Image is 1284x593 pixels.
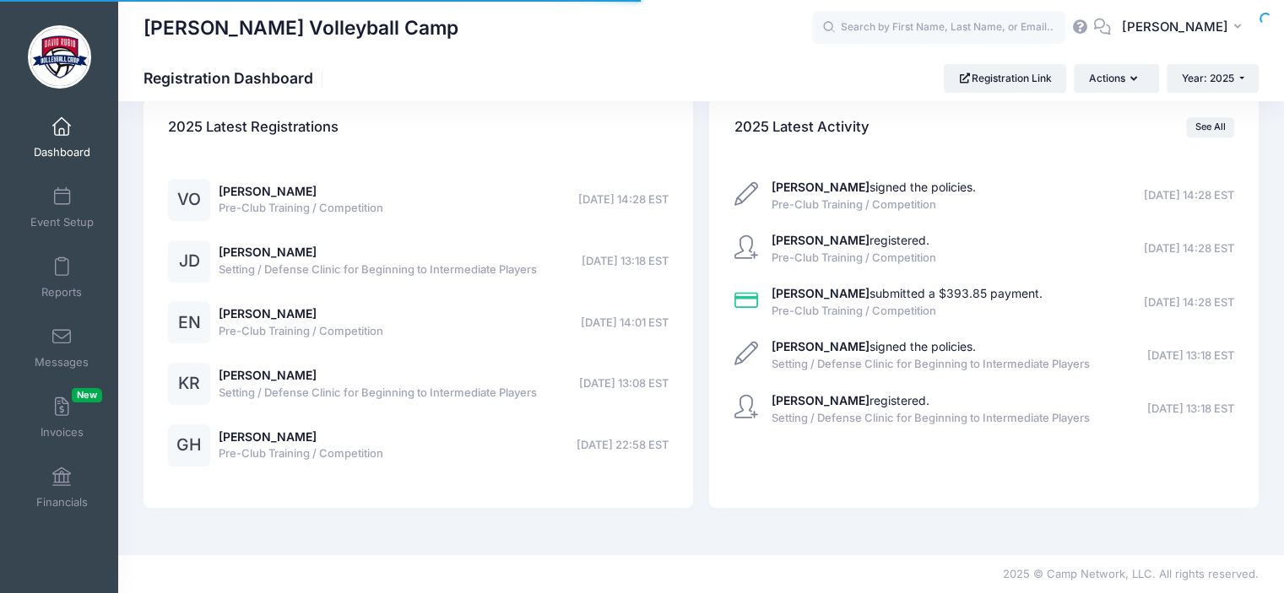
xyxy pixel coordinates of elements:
[41,285,82,299] span: Reports
[219,385,537,402] span: Setting / Defense Clinic for Beginning to Intermediate Players
[219,184,317,198] a: [PERSON_NAME]
[219,306,317,321] a: [PERSON_NAME]
[168,255,210,269] a: JD
[812,11,1065,45] input: Search by First Name, Last Name, or Email...
[168,193,210,208] a: VO
[772,286,1043,300] a: [PERSON_NAME]submitted a $393.85 payment.
[168,363,210,405] div: KR
[1186,117,1234,137] a: See All
[22,388,102,447] a: InvoicesNew
[1122,18,1228,36] span: [PERSON_NAME]
[144,69,328,87] h1: Registration Dashboard
[219,200,383,217] span: Pre-Club Training / Competition
[734,103,870,151] h4: 2025 Latest Activity
[144,8,458,47] h1: [PERSON_NAME] Volleyball Camp
[22,108,102,167] a: Dashboard
[582,253,669,270] span: [DATE] 13:18 EST
[34,145,90,159] span: Dashboard
[219,445,383,462] span: Pre-Club Training / Competition
[168,439,210,453] a: GH
[1111,8,1259,47] button: [PERSON_NAME]
[772,393,870,407] strong: [PERSON_NAME]
[219,323,383,340] span: Pre-Club Training / Competition
[581,315,669,332] span: [DATE] 14:01 EST
[1144,294,1234,311] span: [DATE] 14:28 EST
[35,355,89,369] span: Messages
[1074,64,1158,93] button: Actions
[772,339,976,353] a: [PERSON_NAME]signed the policies.
[168,103,339,151] h4: 2025 Latest Registrations
[168,316,210,331] a: EN
[168,377,210,391] a: KR
[772,233,929,247] a: [PERSON_NAME]registered.
[22,318,102,377] a: Messages
[1003,567,1259,580] span: 2025 © Camp Network, LLC. All rights reserved.
[72,388,102,402] span: New
[219,245,317,259] a: [PERSON_NAME]
[772,197,976,213] span: Pre-Club Training / Competition
[772,250,936,267] span: Pre-Club Training / Competition
[41,425,84,439] span: Invoices
[36,495,88,509] span: Financials
[219,368,317,382] a: [PERSON_NAME]
[1144,187,1234,204] span: [DATE] 14:28 EST
[28,25,91,89] img: David Rubio Volleyball Camp
[1182,72,1234,84] span: Year: 2025
[168,301,210,343] div: EN
[772,303,1043,320] span: Pre-Club Training / Competition
[772,233,870,247] strong: [PERSON_NAME]
[772,356,1090,373] span: Setting / Defense Clinic for Beginning to Intermediate Players
[168,179,210,221] div: VO
[579,375,669,392] span: [DATE] 13:08 EST
[1147,401,1234,418] span: [DATE] 13:18 EST
[1167,64,1259,93] button: Year: 2025
[772,286,870,300] strong: [PERSON_NAME]
[772,393,929,407] a: [PERSON_NAME]registered.
[1144,240,1234,257] span: [DATE] 14:28 EST
[168,424,210,466] div: GH
[578,191,669,208] span: [DATE] 14:28 EST
[219,429,317,444] a: [PERSON_NAME]
[772,339,870,353] strong: [PERSON_NAME]
[22,248,102,307] a: Reports
[577,437,669,454] span: [DATE] 22:58 EST
[30,215,94,229] span: Event Setup
[22,458,102,517] a: Financials
[772,180,976,194] a: [PERSON_NAME]signed the policies.
[772,410,1090,427] span: Setting / Defense Clinic for Beginning to Intermediate Players
[219,261,537,278] span: Setting / Defense Clinic for Beginning to Intermediate Players
[22,178,102,237] a: Event Setup
[1147,348,1234,364] span: [DATE] 13:18 EST
[168,240,210,283] div: JD
[944,64,1066,93] a: Registration Link
[772,180,870,194] strong: [PERSON_NAME]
